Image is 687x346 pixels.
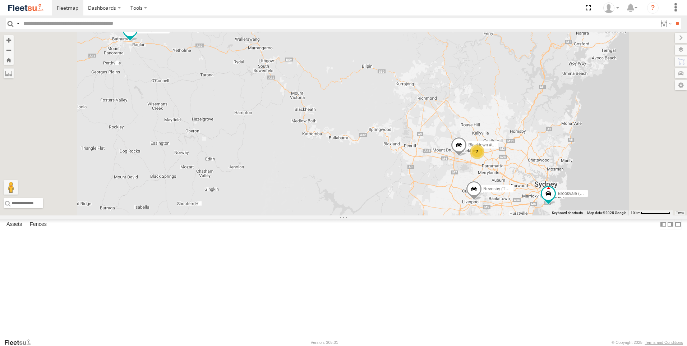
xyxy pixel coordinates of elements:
[631,211,641,215] span: 10 km
[674,219,682,229] label: Hide Summary Table
[483,186,551,191] span: Revesby (T07 - [PERSON_NAME])
[612,340,683,345] div: © Copyright 2025 -
[468,142,545,147] span: Blacktown #2 (T05 - [PERSON_NAME])
[675,80,687,90] label: Map Settings
[628,210,673,215] button: Map Scale: 10 km per 79 pixels
[647,2,659,14] i: ?
[676,211,684,214] a: Terms
[3,219,26,229] label: Assets
[4,339,37,346] a: Visit our Website
[7,3,45,13] img: fleetsu-logo-horizontal.svg
[558,191,628,196] span: Brookvale (T10 - [PERSON_NAME])
[658,18,673,29] label: Search Filter Options
[311,340,338,345] div: Version: 305.01
[601,3,622,13] div: Peter Groves
[645,340,683,345] a: Terms and Conditions
[587,211,626,215] span: Map data ©2025 Google
[4,45,14,55] button: Zoom out
[26,219,50,229] label: Fences
[4,55,14,65] button: Zoom Home
[4,68,14,78] label: Measure
[470,145,484,159] div: 2
[552,210,583,215] button: Keyboard shortcuts
[4,180,18,195] button: Drag Pegman onto the map to open Street View
[660,219,667,229] label: Dock Summary Table to the Left
[667,219,674,229] label: Dock Summary Table to the Right
[139,27,200,32] span: Rural (T08 - [PERSON_NAME])
[15,18,21,29] label: Search Query
[4,35,14,45] button: Zoom in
